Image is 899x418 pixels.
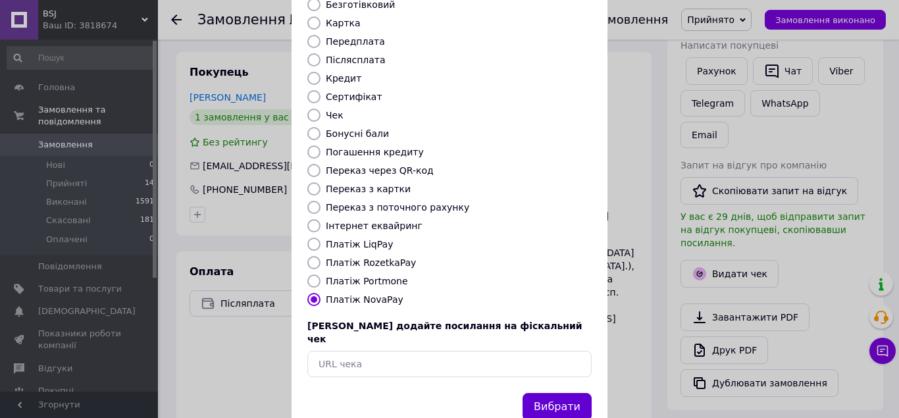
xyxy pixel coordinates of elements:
label: Післясплата [326,55,386,65]
label: Платіж NovaPay [326,294,403,305]
label: Сертифікат [326,91,382,102]
label: Переказ з поточного рахунку [326,202,469,213]
label: Бонусні бали [326,128,389,139]
label: Передплата [326,36,385,47]
label: Переказ з картки [326,184,411,194]
label: Платіж LiqPay [326,239,393,249]
label: Інтернет еквайринг [326,221,423,231]
label: Платіж RozetkaPay [326,257,416,268]
input: URL чека [307,351,592,377]
label: Платіж Portmone [326,276,408,286]
label: Переказ через QR-код [326,165,434,176]
span: [PERSON_NAME] додайте посилання на фіскальний чек [307,321,582,344]
label: Погашення кредиту [326,147,424,157]
label: Чек [326,110,344,120]
label: Кредит [326,73,361,84]
label: Картка [326,18,361,28]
